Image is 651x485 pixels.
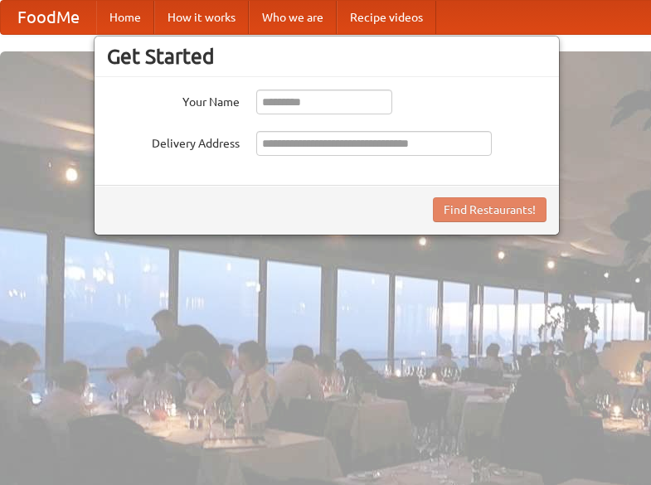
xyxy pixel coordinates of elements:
[107,131,240,152] label: Delivery Address
[154,1,249,34] a: How it works
[337,1,436,34] a: Recipe videos
[249,1,337,34] a: Who we are
[96,1,154,34] a: Home
[107,90,240,110] label: Your Name
[433,197,547,222] button: Find Restaurants!
[107,44,547,69] h3: Get Started
[1,1,96,34] a: FoodMe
